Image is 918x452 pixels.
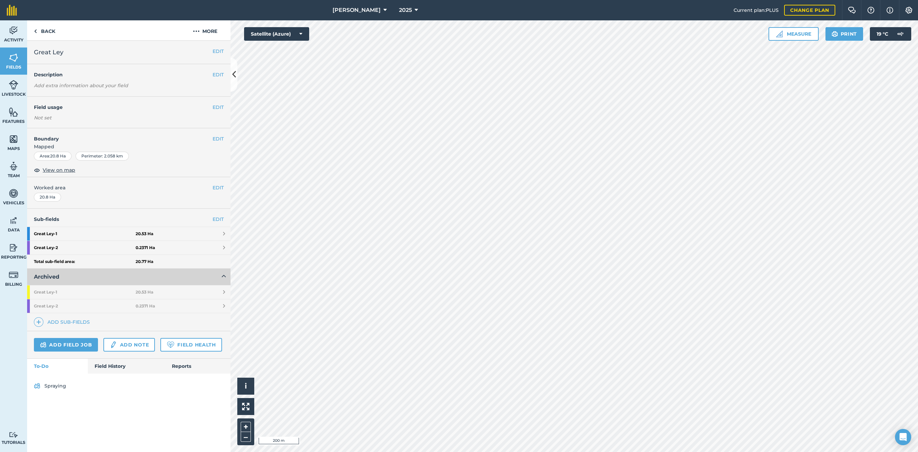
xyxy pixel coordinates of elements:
[242,403,250,410] img: Four arrows, one pointing top left, one top right, one bottom right and the last bottom left
[40,341,46,349] img: svg+xml;base64,PD94bWwgdmVyc2lvbj0iMS4wIiBlbmNvZGluZz0idXRmLTgiPz4KPCEtLSBHZW5lcmF0b3I6IEFkb2JlIE...
[34,382,40,390] img: svg+xml;base64,PD94bWwgdmVyc2lvbj0iMS4wIiBlbmNvZGluZz0idXRmLTgiPz4KPCEtLSBHZW5lcmF0b3I6IEFkb2JlIE...
[34,166,75,174] button: View on map
[34,27,37,35] img: svg+xml;base64,PHN2ZyB4bWxucz0iaHR0cDovL3d3dy53My5vcmcvMjAwMC9zdmciIHdpZHRoPSI5IiBoZWlnaHQ9IjI0Ii...
[9,134,18,144] img: svg+xml;base64,PHN2ZyB4bWxucz0iaHR0cDovL3d3dy53My5vcmcvMjAwMC9zdmciIHdpZHRoPSI1NiIgaGVpZ2h0PSI2MC...
[905,7,913,14] img: A cog icon
[9,432,18,438] img: svg+xml;base64,PD94bWwgdmVyc2lvbj0iMS4wIiBlbmNvZGluZz0idXRmLTgiPz4KPCEtLSBHZW5lcmF0b3I6IEFkb2JlIE...
[34,48,63,57] span: Great Ley
[9,243,18,253] img: svg+xml;base64,PD94bWwgdmVyc2lvbj0iMS4wIiBlbmNvZGluZz0idXRmLTgiPz4KPCEtLSBHZW5lcmF0b3I6IEFkb2JlIE...
[136,259,153,264] strong: 20.77 Ha
[244,27,309,41] button: Satellite (Azure)
[34,317,93,327] a: Add sub-fields
[34,82,128,89] em: Add extra information about your field
[9,80,18,90] img: svg+xml;base64,PD94bWwgdmVyc2lvbj0iMS4wIiBlbmNvZGluZz0idXRmLTgiPz4KPCEtLSBHZW5lcmF0b3I6IEFkb2JlIE...
[34,241,136,255] strong: Great Ley - 2
[241,432,251,442] button: –
[9,53,18,63] img: svg+xml;base64,PHN2ZyB4bWxucz0iaHR0cDovL3d3dy53My5vcmcvMjAwMC9zdmciIHdpZHRoPSI1NiIgaGVpZ2h0PSI2MC...
[870,27,911,41] button: 19 °C
[36,318,41,326] img: svg+xml;base64,PHN2ZyB4bWxucz0iaHR0cDovL3d3dy53My5vcmcvMjAwMC9zdmciIHdpZHRoPSIxNCIgaGVpZ2h0PSIyNC...
[7,5,17,16] img: fieldmargin Logo
[832,30,838,38] img: svg+xml;base64,PHN2ZyB4bWxucz0iaHR0cDovL3d3dy53My5vcmcvMjAwMC9zdmciIHdpZHRoPSIxOSIgaGVpZ2h0PSIyNC...
[213,48,224,55] button: EDIT
[165,359,231,374] a: Reports
[9,215,18,226] img: svg+xml;base64,PD94bWwgdmVyc2lvbj0iMS4wIiBlbmNvZGluZz0idXRmLTgiPz4KPCEtLSBHZW5lcmF0b3I6IEFkb2JlIE...
[34,259,136,264] strong: Total sub-field area:
[27,299,231,313] a: Great Ley-20.2371 Ha
[213,184,224,191] button: EDIT
[103,338,155,352] a: Add note
[136,303,155,309] strong: 0.2371 Ha
[784,5,835,16] a: Change plan
[776,31,783,37] img: Ruler icon
[333,6,381,14] span: [PERSON_NAME]
[9,270,18,280] img: svg+xml;base64,PD94bWwgdmVyc2lvbj0iMS4wIiBlbmNvZGluZz0idXRmLTgiPz4KPCEtLSBHZW5lcmF0b3I6IEFkb2JlIE...
[27,241,231,255] a: Great Ley-20.2371 Ha
[27,227,231,241] a: Great Ley-120.53 Ha
[894,27,907,41] img: svg+xml;base64,PD94bWwgdmVyc2lvbj0iMS4wIiBlbmNvZGluZz0idXRmLTgiPz4KPCEtLSBHZW5lcmF0b3I6IEFkb2JlIE...
[241,422,251,432] button: +
[877,27,888,41] span: 19 ° C
[160,338,222,352] a: Field Health
[34,166,40,174] img: svg+xml;base64,PHN2ZyB4bWxucz0iaHR0cDovL3d3dy53My5vcmcvMjAwMC9zdmciIHdpZHRoPSIxOCIgaGVpZ2h0PSIyNC...
[237,378,254,395] button: i
[9,161,18,171] img: svg+xml;base64,PD94bWwgdmVyc2lvbj0iMS4wIiBlbmNvZGluZz0idXRmLTgiPz4KPCEtLSBHZW5lcmF0b3I6IEFkb2JlIE...
[27,215,231,223] h4: Sub-fields
[9,25,18,36] img: svg+xml;base64,PD94bWwgdmVyc2lvbj0iMS4wIiBlbmNvZGluZz0idXRmLTgiPz4KPCEtLSBHZW5lcmF0b3I6IEFkb2JlIE...
[213,215,224,223] a: EDIT
[27,128,213,143] h4: Boundary
[109,341,117,349] img: svg+xml;base64,PD94bWwgdmVyc2lvbj0iMS4wIiBlbmNvZGluZz0idXRmLTgiPz4KPCEtLSBHZW5lcmF0b3I6IEFkb2JlIE...
[136,231,153,237] strong: 20.53 Ha
[34,299,136,313] strong: Great Ley - 2
[43,166,75,174] span: View on map
[213,71,224,78] button: EDIT
[213,103,224,111] button: EDIT
[867,7,875,14] img: A question mark icon
[34,184,224,191] span: Worked area
[34,227,136,241] strong: Great Ley - 1
[34,71,224,78] h4: Description
[136,289,153,295] strong: 20.53 Ha
[193,27,200,35] img: svg+xml;base64,PHN2ZyB4bWxucz0iaHR0cDovL3d3dy53My5vcmcvMjAwMC9zdmciIHdpZHRoPSIyMCIgaGVpZ2h0PSIyNC...
[34,285,136,299] strong: Great Ley - 1
[34,114,224,121] div: Not set
[34,338,98,352] a: Add field job
[34,152,72,161] div: Area : 20.8 Ha
[88,359,165,374] a: Field History
[895,429,911,445] div: Open Intercom Messenger
[76,152,129,161] div: Perimeter : 2.058 km
[136,245,155,250] strong: 0.2371 Ha
[27,143,231,150] span: Mapped
[27,359,88,374] a: To-Do
[825,27,863,41] button: Print
[9,107,18,117] img: svg+xml;base64,PHN2ZyB4bWxucz0iaHR0cDovL3d3dy53My5vcmcvMjAwMC9zdmciIHdpZHRoPSI1NiIgaGVpZ2h0PSI2MC...
[399,6,412,14] span: 2025
[27,20,62,40] a: Back
[213,135,224,143] button: EDIT
[886,6,893,14] img: svg+xml;base64,PHN2ZyB4bWxucz0iaHR0cDovL3d3dy53My5vcmcvMjAwMC9zdmciIHdpZHRoPSIxNyIgaGVpZ2h0PSIxNy...
[180,20,231,40] button: More
[769,27,819,41] button: Measure
[245,382,247,390] span: i
[34,380,224,391] a: Spraying
[848,7,856,14] img: Two speech bubbles overlapping with the left bubble in the forefront
[34,193,61,202] div: 20.8 Ha
[34,103,213,111] h4: Field usage
[734,6,779,14] span: Current plan : PLUS
[27,269,231,285] button: Archived
[27,285,231,299] a: Great Ley-120.53 Ha
[9,188,18,199] img: svg+xml;base64,PD94bWwgdmVyc2lvbj0iMS4wIiBlbmNvZGluZz0idXRmLTgiPz4KPCEtLSBHZW5lcmF0b3I6IEFkb2JlIE...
